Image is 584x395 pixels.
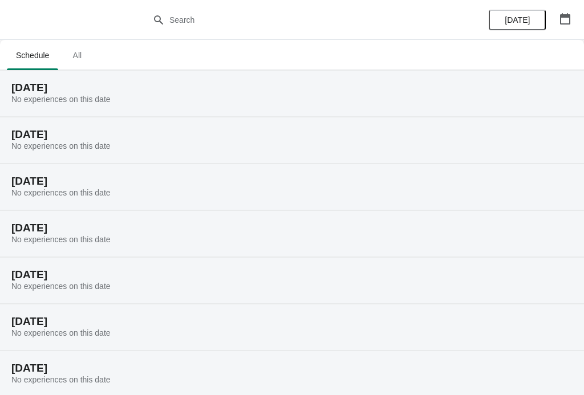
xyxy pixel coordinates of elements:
h2: [DATE] [11,316,573,327]
span: All [63,45,91,66]
span: No experiences on this date [11,141,111,150]
h2: [DATE] [11,269,573,280]
input: Search [169,10,438,30]
h2: [DATE] [11,82,573,93]
h2: [DATE] [11,363,573,374]
span: No experiences on this date [11,188,111,197]
span: No experiences on this date [11,375,111,384]
span: No experiences on this date [11,282,111,291]
span: [DATE] [505,15,530,25]
h2: [DATE] [11,222,573,234]
h2: [DATE] [11,176,573,187]
button: [DATE] [489,10,546,30]
span: No experiences on this date [11,328,111,337]
h2: [DATE] [11,129,573,140]
span: Schedule [7,45,58,66]
span: No experiences on this date [11,235,111,244]
span: No experiences on this date [11,95,111,104]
